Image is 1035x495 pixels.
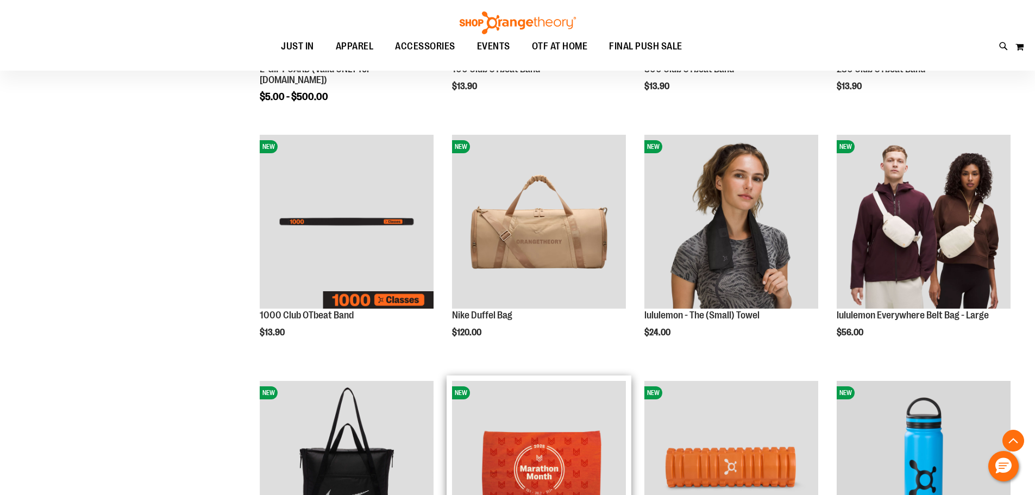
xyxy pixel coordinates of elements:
span: $13.90 [260,328,286,337]
img: Nike Duffel Bag [452,135,626,309]
span: NEW [644,386,662,399]
button: Back To Top [1002,430,1024,452]
a: Nike Duffel BagNEW [452,135,626,310]
div: product [831,129,1016,365]
span: NEW [837,140,855,153]
button: Hello, have a question? Let’s chat. [988,451,1019,481]
span: EVENTS [477,34,510,59]
span: $24.00 [644,328,672,337]
img: lululemon - The (Small) Towel [644,135,818,309]
img: Shop Orangetheory [458,11,578,34]
span: $13.90 [452,82,479,91]
span: NEW [452,386,470,399]
span: JUST IN [281,34,314,59]
a: lululemon Everywhere Belt Bag - Large [837,310,989,321]
a: E-GIFT CARD (Valid ONLY for [DOMAIN_NAME]) [260,64,371,85]
span: ACCESSORIES [395,34,455,59]
a: Nike Duffel Bag [452,310,512,321]
span: $5.00 - $500.00 [260,91,328,102]
span: NEW [260,386,278,399]
span: NEW [644,140,662,153]
a: 1000 Club OTbeat Band [260,310,354,321]
span: $13.90 [837,82,863,91]
span: $56.00 [837,328,865,337]
a: lululemon - The (Small) Towel [644,310,760,321]
a: JUST IN [270,34,325,59]
span: OTF AT HOME [532,34,588,59]
span: NEW [260,140,278,153]
img: lululemon Everywhere Belt Bag - Large [837,135,1011,309]
div: product [639,129,824,365]
a: Image of 1000 Club OTbeat BandNEW [260,135,434,310]
img: Image of 1000 Club OTbeat Band [260,135,434,309]
a: OTF AT HOME [521,34,599,59]
span: NEW [837,386,855,399]
a: EVENTS [466,34,521,59]
div: product [254,129,439,360]
div: product [447,129,631,365]
a: APPAREL [325,34,385,59]
a: ACCESSORIES [384,34,466,59]
a: FINAL PUSH SALE [598,34,693,59]
span: $13.90 [644,82,671,91]
a: lululemon Everywhere Belt Bag - LargeNEW [837,135,1011,310]
span: $120.00 [452,328,483,337]
span: APPAREL [336,34,374,59]
a: lululemon - The (Small) TowelNEW [644,135,818,310]
span: NEW [452,140,470,153]
span: FINAL PUSH SALE [609,34,682,59]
